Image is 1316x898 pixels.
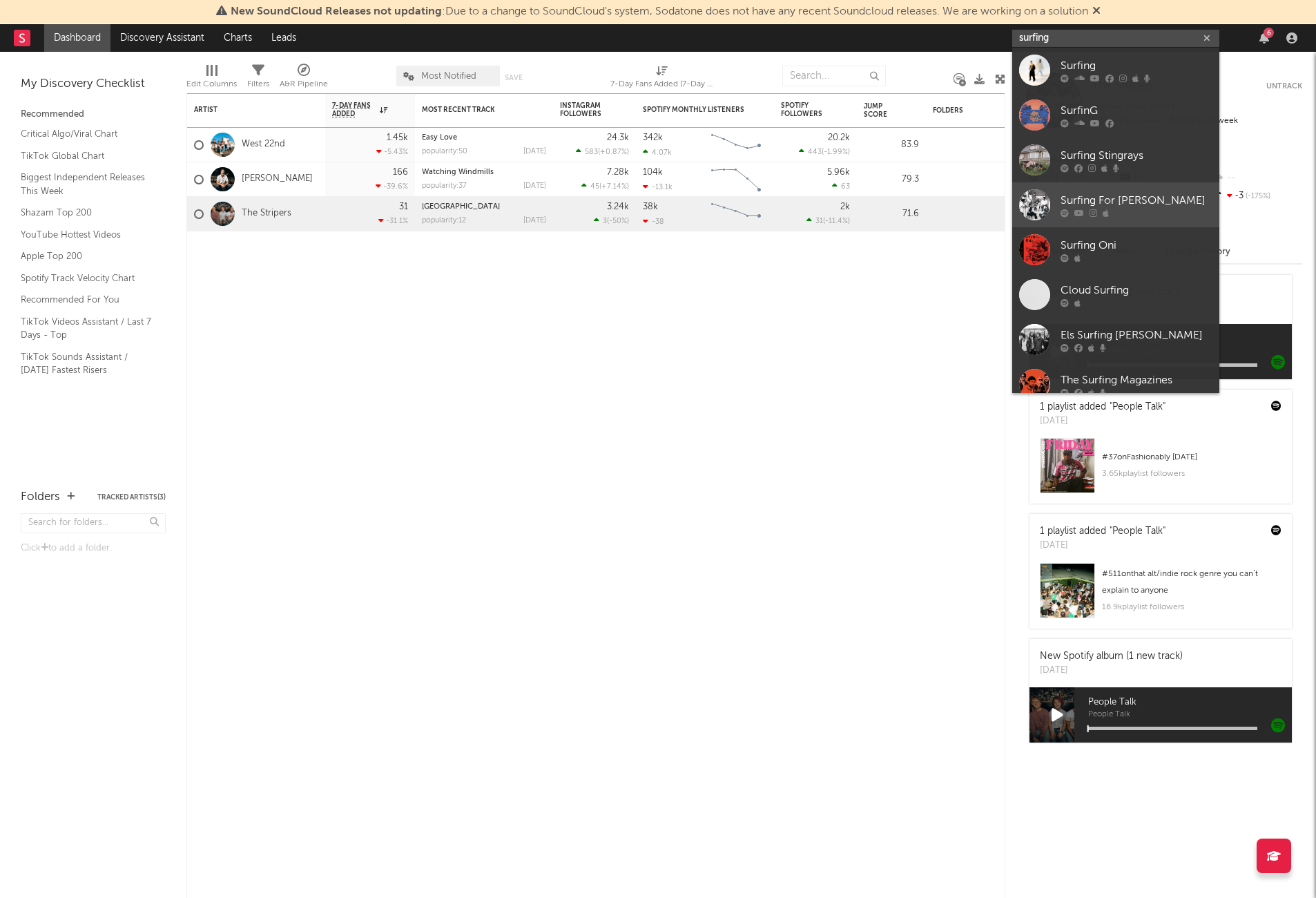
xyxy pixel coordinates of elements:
span: 63 [841,183,850,191]
div: SurfinG [1061,102,1212,119]
div: -39.6 % [376,182,408,191]
div: 7-Day Fans Added (7-Day Fans Added) [610,59,714,99]
a: Charts [214,24,262,52]
div: Cloud Surfing [1061,282,1212,298]
button: Tracked Artists(3) [97,494,166,501]
div: 38k [643,202,658,211]
div: 83.9 [864,137,919,153]
div: Filters [247,59,269,99]
div: ( ) [581,182,629,191]
span: -11.4 % [825,218,848,225]
div: [DATE] [523,148,546,155]
a: Recommended For You [21,292,152,307]
div: Surfing For [PERSON_NAME] [1061,192,1212,209]
div: 7.28k [607,168,629,177]
div: Folders [21,489,60,506]
div: A&R Pipeline [280,59,328,99]
a: The Stripers [242,208,291,220]
div: Surfing Stingrays [1061,147,1212,164]
div: # 511 on that alt/indie rock genre you can’t explain to anyone [1102,566,1281,599]
div: 5.96k [827,168,850,177]
div: [DATE] [523,182,546,190]
div: 166 [393,168,408,177]
a: "People Talk" [1110,526,1165,536]
span: 443 [808,149,822,156]
a: #37onFashionably [DATE]3.65kplaylist followers [1029,438,1292,504]
span: 31 [815,218,823,225]
div: A&R Pipeline [280,76,328,93]
span: New SoundCloud Releases not updating [231,6,442,17]
span: Dismiss [1092,6,1101,17]
span: 3 [603,218,607,225]
div: 16.9k playlist followers [1102,599,1281,615]
div: ( ) [576,147,629,156]
a: Surfing [1012,48,1219,93]
input: Search for folders... [21,513,166,533]
a: Shazam Top 200 [21,205,152,220]
div: # 37 on Fashionably [DATE] [1102,449,1281,466]
span: -1.99 % [824,149,848,156]
div: -31.1 % [378,216,408,225]
div: Most Recent Track [422,106,525,114]
span: -175 % [1244,193,1270,200]
div: [DATE] [1040,664,1183,678]
div: Click to add a folder. [21,540,166,557]
div: 6 [1264,28,1274,38]
div: 79.3 [864,171,919,188]
a: #511onthat alt/indie rock genre you can’t explain to anyone16.9kplaylist followers [1029,563,1292,629]
svg: Chart title [705,162,767,197]
div: My Discovery Checklist [21,76,166,93]
div: [DATE] [1040,414,1165,428]
div: 1 playlist added [1040,524,1165,539]
div: Surfing [1061,57,1212,74]
div: 3.24k [607,202,629,211]
div: 31 [399,202,408,211]
button: Save [505,74,523,82]
div: New Spotify album (1 new track) [1040,649,1183,664]
div: Spotify Followers [781,102,829,118]
div: 7-Day Fans Added (7-Day Fans Added) [610,76,714,93]
div: 3.65k playlist followers [1102,466,1281,482]
div: 24.3k [607,133,629,142]
div: Easy Love [422,134,546,142]
span: People Talk [1088,711,1292,719]
a: YouTube Hottest Videos [21,227,152,242]
div: [DATE] [1040,539,1165,553]
div: -38 [643,217,664,226]
span: 7-Day Fans Added [332,102,376,118]
a: West 22nd [242,139,285,151]
div: 104k [643,168,663,177]
div: Recommended [21,106,166,123]
div: Watching Windmills [422,169,546,176]
button: Untrack [1266,79,1302,93]
a: Biggest Independent Releases This Week [21,170,152,198]
svg: Chart title [705,197,767,231]
a: Dashboard [44,24,110,52]
div: Edit Columns [186,59,237,99]
a: Easy Love [422,134,457,142]
div: -13.1k [643,182,672,191]
a: [GEOGRAPHIC_DATA] [422,203,500,211]
a: Critical Algo/Viral Chart [21,126,152,142]
div: Spotify Monthly Listeners [643,106,746,114]
a: TikTok Global Chart [21,149,152,164]
div: Edit Columns [186,76,237,93]
input: Search... [782,66,886,86]
div: Jump Score [864,102,898,119]
div: -3 [1210,187,1302,205]
svg: Chart title [705,128,767,162]
div: -5.43 % [376,147,408,156]
div: Surfing Oni [1061,237,1212,254]
div: Els Surfing [PERSON_NAME] [1061,327,1212,343]
a: Surfing Oni [1012,227,1219,272]
span: People Talk [1088,694,1292,711]
span: -50 % [609,218,627,225]
div: 20.2k [828,133,850,142]
div: 71.6 [864,206,919,222]
div: Filters [247,76,269,93]
div: popularity: 37 [422,182,467,190]
div: 2k [840,202,850,211]
a: Surfing Stingrays [1012,137,1219,182]
a: Spotify Track Velocity Chart [21,271,152,286]
a: SurfinG [1012,93,1219,137]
